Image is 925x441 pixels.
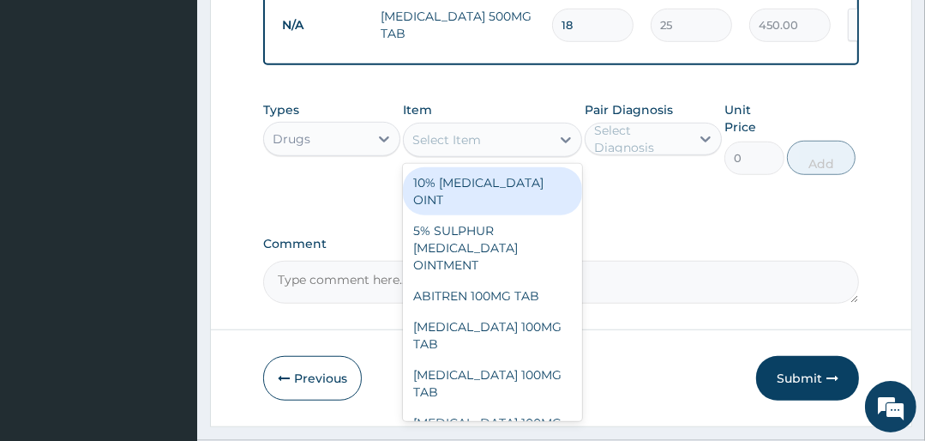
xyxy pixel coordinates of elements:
[263,103,299,118] label: Types
[403,101,432,118] label: Item
[273,130,310,148] div: Drugs
[263,237,858,251] label: Comment
[412,131,481,148] div: Select Item
[724,101,784,136] label: Unit Price
[403,215,581,281] div: 5% SULPHUR [MEDICAL_DATA] OINTMENT
[585,101,673,118] label: Pair Diagnosis
[99,119,237,293] span: We're online!
[403,167,581,215] div: 10% [MEDICAL_DATA] OINT
[281,9,322,50] div: Minimize live chat window
[32,86,69,129] img: d_794563401_company_1708531726252_794563401
[756,356,859,401] button: Submit
[263,356,362,401] button: Previous
[594,122,688,156] div: Select Diagnosis
[787,141,856,175] button: Add
[403,359,581,408] div: [MEDICAL_DATA] 100MG TAB
[89,96,288,118] div: Chat with us now
[403,311,581,359] div: [MEDICAL_DATA] 100MG TAB
[273,9,372,41] td: N/A
[403,281,581,311] div: ABITREN 100MG TAB
[9,275,327,335] textarea: Type your message and hit 'Enter'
